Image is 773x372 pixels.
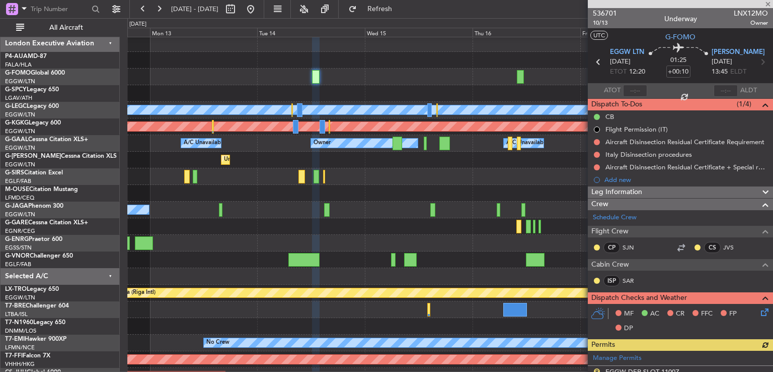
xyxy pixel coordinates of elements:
[5,70,65,76] a: G-FOMOGlobal 6000
[670,55,686,66] span: 01:25
[5,203,63,209] a: G-JAGAPhenom 300
[591,292,687,304] span: Dispatch Checks and Weather
[729,309,737,319] span: FP
[184,136,225,151] div: A/C Unavailable
[5,336,25,342] span: T7-EMI
[5,253,73,259] a: G-VNORChallenger 650
[712,47,765,57] span: [PERSON_NAME]
[624,324,633,334] span: DP
[5,61,32,69] a: FALA/HLA
[5,303,69,309] a: T7-BREChallenger 604
[5,120,29,126] span: G-KGKG
[5,161,35,168] a: EGGW/LTN
[734,8,768,19] span: LNX12MO
[590,31,608,40] button: UTC
[206,335,229,350] div: No Crew
[591,199,608,210] span: Crew
[723,243,746,252] a: JVS
[603,242,620,253] div: CP
[605,150,692,159] div: Italy Disinsection procedures
[712,57,732,67] span: [DATE]
[580,28,688,37] div: Fri 17
[473,28,580,37] div: Thu 16
[171,5,218,14] span: [DATE] - [DATE]
[650,309,659,319] span: AC
[5,53,47,59] a: P4-AUAMD-87
[740,86,757,96] span: ALDT
[5,336,66,342] a: T7-EMIHawker 900XP
[593,19,617,27] span: 10/13
[365,28,473,37] div: Wed 15
[605,112,614,121] div: CB
[591,187,642,198] span: Leg Information
[629,67,645,77] span: 12:20
[5,261,31,268] a: EGLF/FAB
[5,353,23,359] span: T7-FFI
[664,14,697,24] div: Underway
[5,70,31,76] span: G-FOMO
[701,309,713,319] span: FFC
[5,220,88,226] a: G-GARECessna Citation XLS+
[5,286,27,292] span: LX-TRO
[5,111,35,118] a: EGGW/LTN
[665,32,695,42] span: G-FOMO
[5,253,30,259] span: G-VNOR
[5,236,29,242] span: G-ENRG
[623,276,645,285] a: SAR
[5,187,78,193] a: M-OUSECitation Mustang
[610,57,631,67] span: [DATE]
[5,187,29,193] span: M-OUSE
[5,78,35,85] a: EGGW/LTN
[5,170,63,176] a: G-SIRSCitation Excel
[5,311,28,318] a: LTBA/ISL
[623,243,645,252] a: SJN
[704,242,721,253] div: CS
[712,67,728,77] span: 13:45
[5,244,32,252] a: EGSS/STN
[734,19,768,27] span: Owner
[5,327,36,335] a: DNMM/LOS
[591,99,642,110] span: Dispatch To-Dos
[730,67,746,77] span: ELDT
[5,194,34,202] a: LFMD/CEQ
[5,103,27,109] span: G-LEGC
[5,170,24,176] span: G-SIRS
[593,213,637,223] a: Schedule Crew
[5,153,61,159] span: G-[PERSON_NAME]
[604,175,768,184] div: Add new
[593,8,617,19] span: 536701
[5,144,35,152] a: EGGW/LTN
[5,294,35,301] a: EGGW/LTN
[5,227,35,235] a: EGNR/CEG
[5,94,32,102] a: LGAV/ATH
[5,360,35,368] a: VHHH/HKG
[5,120,61,126] a: G-KGKGLegacy 600
[11,20,109,36] button: All Aircraft
[5,103,59,109] a: G-LEGCLegacy 600
[359,6,401,13] span: Refresh
[605,138,764,146] div: Aircraft Disinsection Residual Certificate Requirement
[5,236,62,242] a: G-ENRGPraetor 600
[603,275,620,286] div: ISP
[5,211,35,218] a: EGGW/LTN
[257,28,365,37] div: Tue 14
[150,28,258,37] div: Mon 13
[5,137,88,143] a: G-GAALCessna Citation XLS+
[5,177,31,185] a: EGLF/FAB
[5,320,33,326] span: T7-N1960
[31,2,89,17] input: Trip Number
[5,320,65,326] a: T7-N1960Legacy 650
[224,152,390,167] div: Unplanned Maint [GEOGRAPHIC_DATA] ([GEOGRAPHIC_DATA])
[5,203,28,209] span: G-JAGA
[129,20,146,29] div: [DATE]
[605,125,668,134] div: Flight Permission (IT)
[5,87,27,93] span: G-SPCY
[604,86,621,96] span: ATOT
[5,153,117,159] a: G-[PERSON_NAME]Cessna Citation XLS
[5,53,28,59] span: P4-AUA
[610,67,627,77] span: ETOT
[5,303,26,309] span: T7-BRE
[676,309,684,319] span: CR
[344,1,404,17] button: Refresh
[5,344,35,351] a: LFMN/NCE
